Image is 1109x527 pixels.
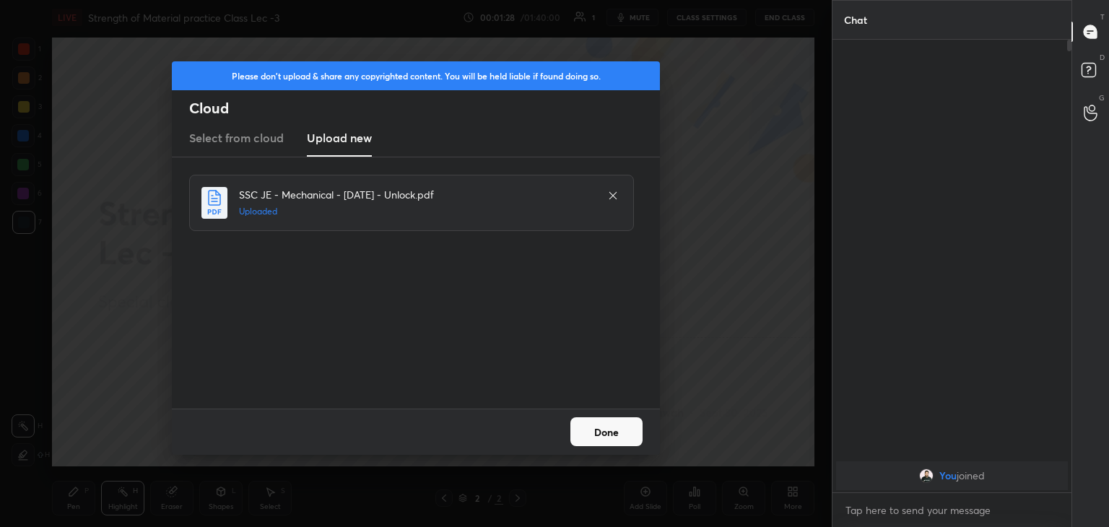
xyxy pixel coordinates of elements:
[172,61,660,90] div: Please don't upload & share any copyrighted content. You will be held liable if found doing so.
[832,458,1071,493] div: grid
[919,469,934,483] img: a90b112ffddb41d1843043b4965b2635.jpg
[307,129,372,147] h3: Upload new
[832,1,879,39] p: Chat
[957,470,985,482] span: joined
[1099,92,1105,103] p: G
[239,205,593,218] h5: Uploaded
[189,99,660,118] h2: Cloud
[1100,12,1105,22] p: T
[239,187,593,202] h4: SSC JE - Mechanical - [DATE] - Unlock.pdf
[939,470,957,482] span: You
[570,417,643,446] button: Done
[1100,52,1105,63] p: D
